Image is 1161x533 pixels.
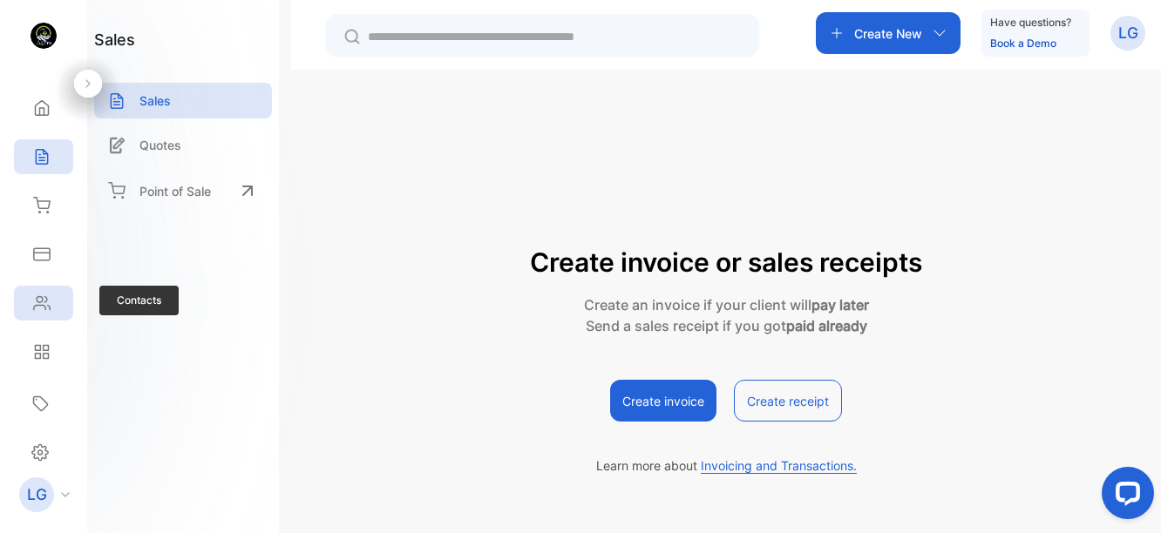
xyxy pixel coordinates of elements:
[27,483,47,506] p: LG
[811,296,869,314] strong: pay later
[1088,460,1161,533] iframe: LiveChat chat widget
[99,286,179,315] span: Contacts
[854,24,922,43] p: Create New
[31,23,57,49] img: logo
[530,243,922,282] p: Create invoice or sales receipts
[139,182,211,200] p: Point of Sale
[94,83,272,118] a: Sales
[530,315,922,336] p: Send a sales receipt if you got
[701,458,857,474] span: Invoicing and Transactions.
[1118,22,1138,44] p: LG
[1110,12,1145,54] button: LG
[139,91,171,110] p: Sales
[990,37,1056,50] a: Book a Demo
[139,136,181,154] p: Quotes
[94,172,272,210] a: Point of Sale
[94,127,272,163] a: Quotes
[786,317,867,334] strong: paid already
[530,294,922,315] p: Create an invoice if your client will
[816,12,961,54] button: Create New
[990,14,1071,31] p: Have questions?
[734,380,842,422] button: Create receipt
[610,380,716,422] button: Create invoice
[94,28,135,51] h1: sales
[596,456,857,475] p: Learn more about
